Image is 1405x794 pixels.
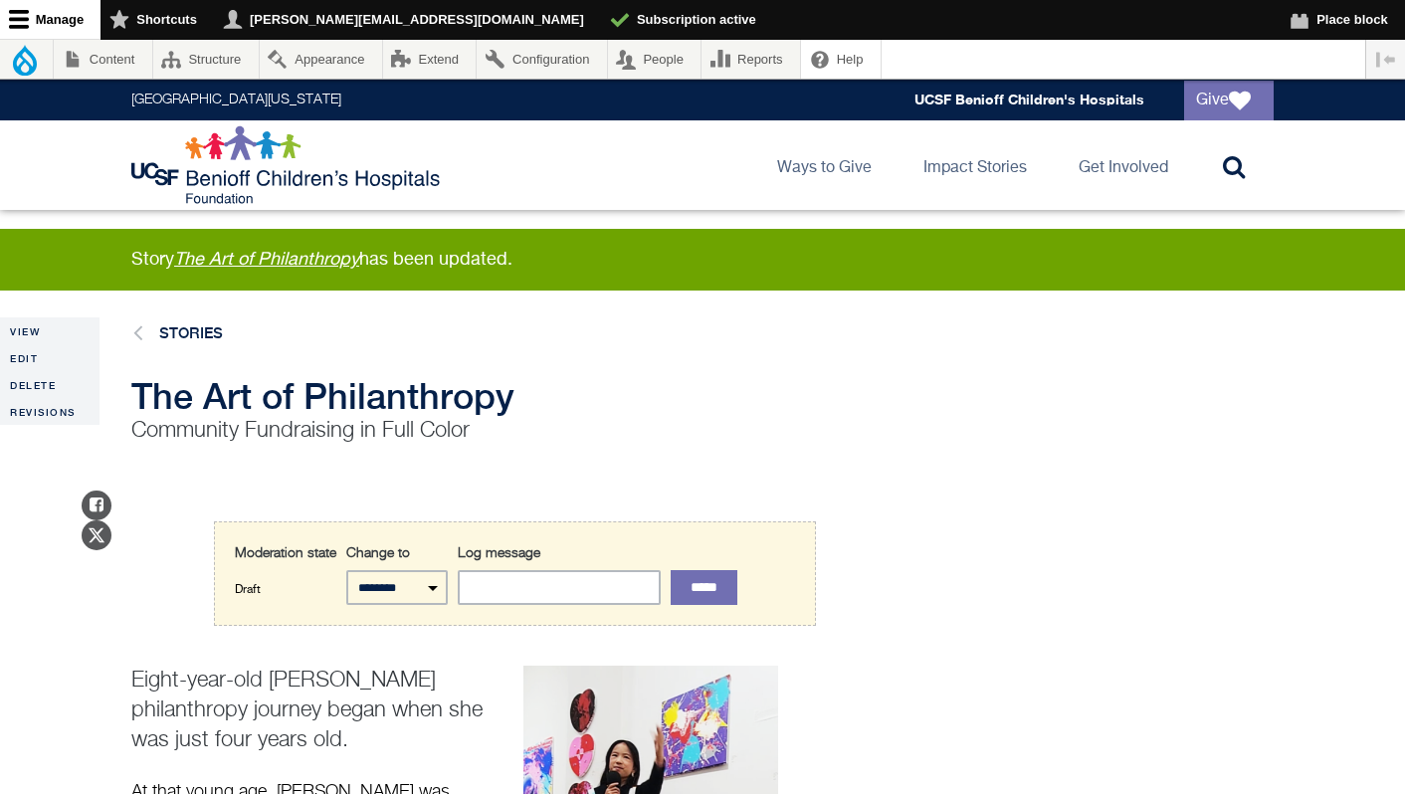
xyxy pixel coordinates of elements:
[131,125,445,205] img: Logo for UCSF Benioff Children's Hospitals Foundation
[914,92,1144,108] a: UCSF Benioff Children's Hospitals
[235,542,336,601] div: Draft
[1184,81,1274,120] a: Give
[131,94,341,107] a: [GEOGRAPHIC_DATA][US_STATE]
[235,542,336,564] label: Moderation state
[702,40,800,79] a: Reports
[477,40,606,79] a: Configuration
[907,120,1043,210] a: Impact Stories
[761,120,888,210] a: Ways to Give
[383,40,477,79] a: Extend
[346,542,410,564] label: Change to
[131,375,514,417] span: The Art of Philanthropy
[153,40,259,79] a: Structure
[1063,120,1184,210] a: Get Involved
[113,249,1292,271] div: Story has been updated.
[54,40,152,79] a: Content
[1366,40,1405,79] button: Vertical orientation
[608,40,702,79] a: People
[174,251,359,269] a: The Art of Philanthropy
[260,40,382,79] a: Appearance
[131,666,505,755] p: Eight-year-old [PERSON_NAME] philanthropy journey began when she was just four years old.
[458,542,540,564] label: Log message
[801,40,881,79] a: Help
[159,324,223,341] a: Stories
[131,416,898,446] p: Community Fundraising in Full Color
